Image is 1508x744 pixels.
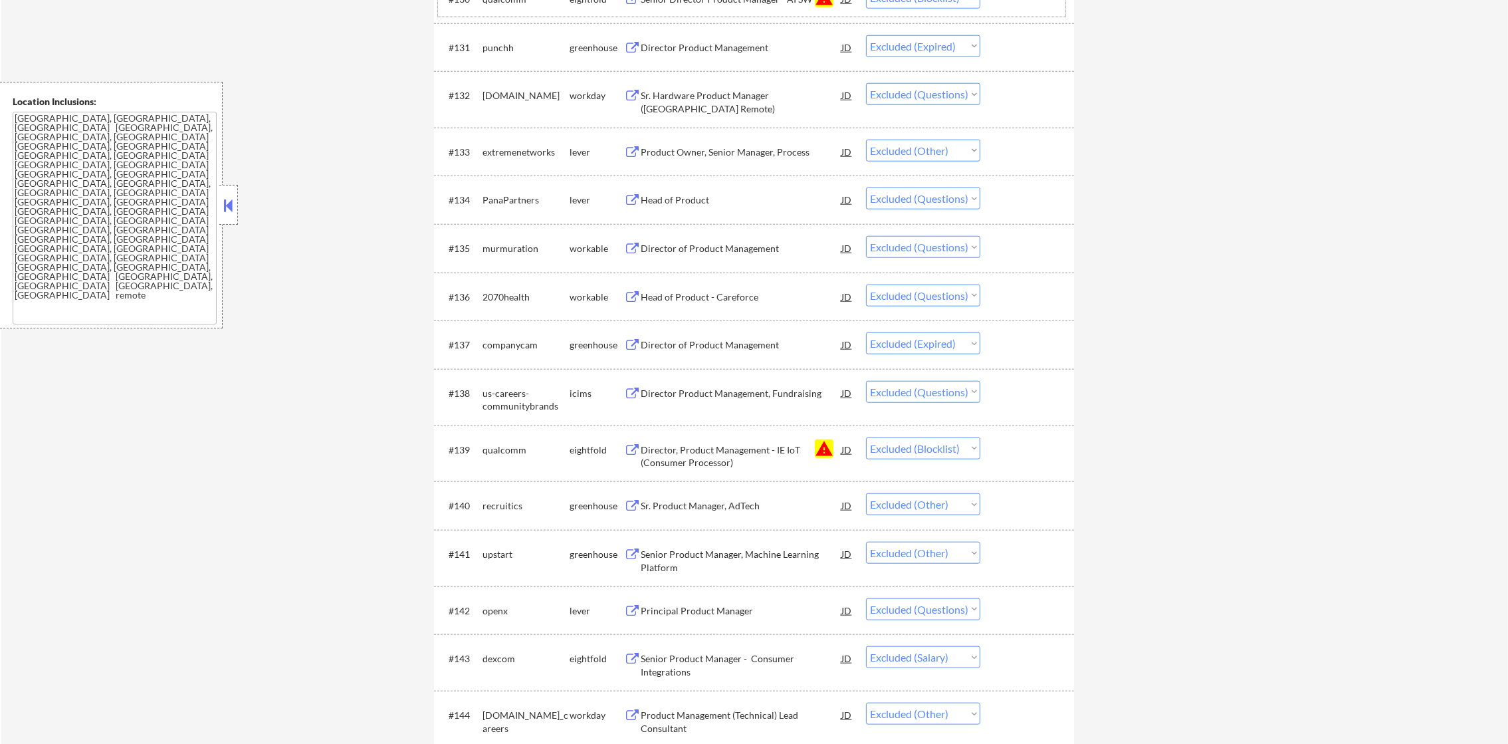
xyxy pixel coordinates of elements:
div: greenhouse [570,41,624,55]
div: #132 [449,89,472,102]
div: JD [840,35,853,59]
div: Location Inclusions: [13,95,217,108]
div: JD [840,493,853,517]
div: #142 [449,604,472,618]
div: Director Product Management [641,41,841,55]
div: dexcom [483,652,570,666]
div: workable [570,291,624,304]
div: Product Owner, Senior Manager, Process [641,146,841,159]
div: [DOMAIN_NAME] [483,89,570,102]
div: eightfold [570,652,624,666]
div: #134 [449,193,472,207]
div: extremenetworks [483,146,570,159]
div: Director, Product Management - IE IoT (Consumer Processor) [641,443,841,469]
div: lever [570,604,624,618]
div: [DOMAIN_NAME]_careers [483,709,570,735]
div: lever [570,193,624,207]
div: Principal Product Manager [641,604,841,618]
div: openx [483,604,570,618]
div: JD [840,285,853,309]
div: us-careers-communitybrands [483,387,570,413]
div: JD [840,437,853,461]
div: companycam [483,338,570,352]
div: punchh [483,41,570,55]
div: JD [840,598,853,622]
div: #136 [449,291,472,304]
div: greenhouse [570,499,624,513]
div: #141 [449,548,472,561]
div: #144 [449,709,472,722]
div: 2070health [483,291,570,304]
div: PanaPartners [483,193,570,207]
div: JD [840,140,853,164]
div: JD [840,542,853,566]
div: JD [840,332,853,356]
div: greenhouse [570,338,624,352]
div: JD [840,381,853,405]
div: workable [570,242,624,255]
div: #131 [449,41,472,55]
div: Director of Product Management [641,242,841,255]
div: murmuration [483,242,570,255]
div: lever [570,146,624,159]
div: Head of Product - Careforce [641,291,841,304]
div: workday [570,89,624,102]
div: #143 [449,652,472,666]
div: icims [570,387,624,400]
div: greenhouse [570,548,624,561]
div: Product Management (Technical) Lead Consultant [641,709,841,735]
div: JD [840,236,853,260]
div: JD [840,703,853,727]
div: #133 [449,146,472,159]
div: Sr. Hardware Product Manager ([GEOGRAPHIC_DATA] Remote) [641,89,841,115]
div: Senior Product Manager, Machine Learning Platform [641,548,841,574]
div: JD [840,646,853,670]
div: upstart [483,548,570,561]
div: JD [840,83,853,107]
div: Senior Product Manager - Consumer Integrations [641,652,841,678]
div: Director Product Management, Fundraising [641,387,841,400]
div: qualcomm [483,443,570,457]
div: eightfold [570,443,624,457]
div: recruitics [483,499,570,513]
div: Director of Product Management [641,338,841,352]
div: Sr. Product Manager, AdTech [641,499,841,513]
div: Head of Product [641,193,841,207]
div: #137 [449,338,472,352]
div: #135 [449,242,472,255]
button: warning [815,439,833,458]
div: workday [570,709,624,722]
div: JD [840,187,853,211]
div: #139 [449,443,472,457]
div: #140 [449,499,472,513]
div: #138 [449,387,472,400]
